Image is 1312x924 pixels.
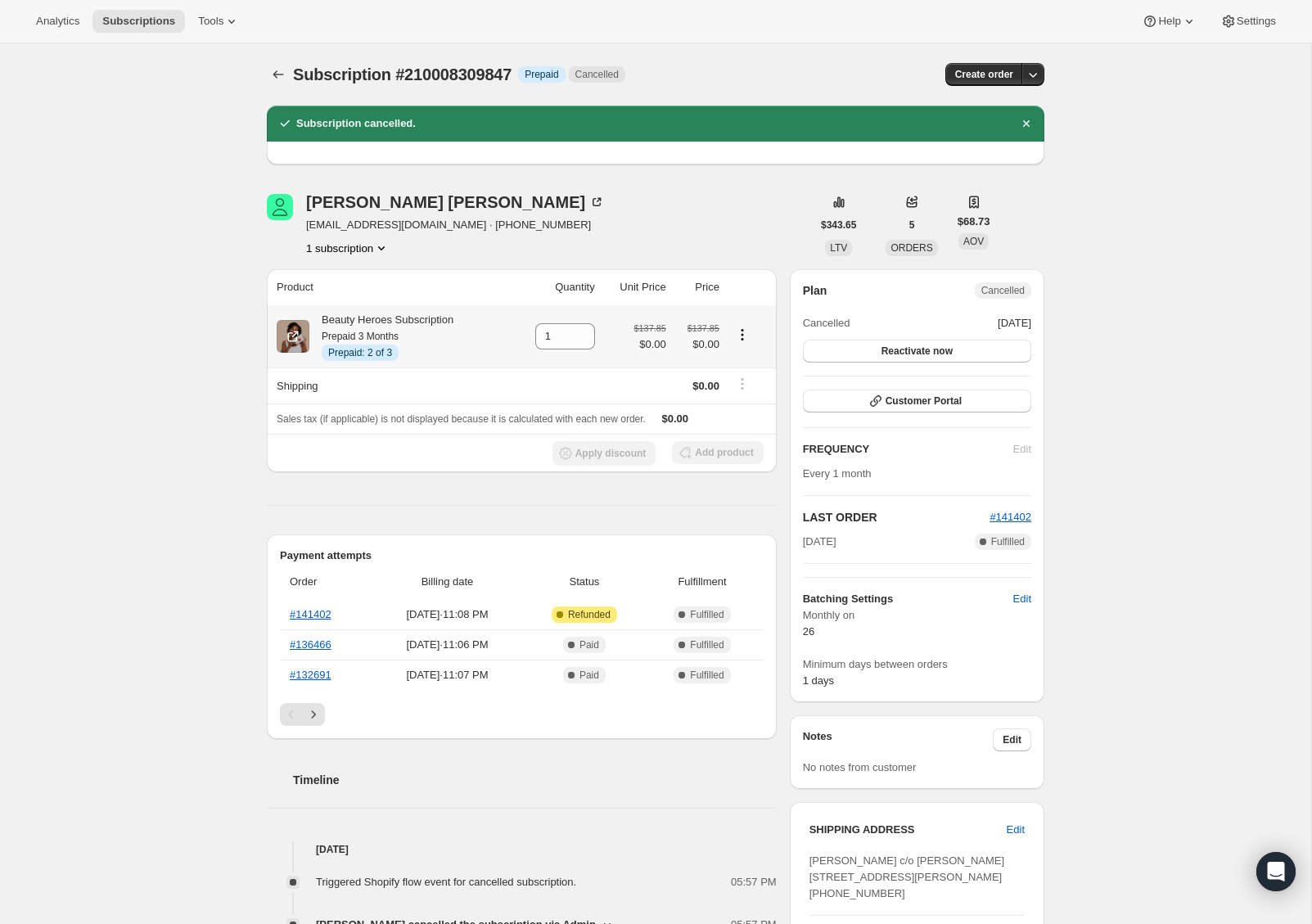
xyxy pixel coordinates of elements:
button: Subscriptions [267,63,290,86]
button: Product actions [306,240,390,256]
span: Billing date [377,574,518,590]
span: Help [1158,15,1180,28]
span: [DATE] · 11:08 PM [377,606,518,623]
span: Edit [1003,733,1021,746]
h2: FREQUENCY [803,441,1013,457]
nav: Pagination [280,703,764,726]
span: 1 days [803,674,834,687]
a: #141402 [990,511,1031,523]
span: Cancelled [981,284,1025,297]
span: [DATE] [998,315,1031,331]
span: Fulfilled [690,669,724,682]
h2: Payment attempts [280,548,764,564]
th: Unit Price [600,269,671,305]
span: [DATE] · 11:06 PM [377,637,518,653]
small: $137.85 [688,323,719,333]
span: Fulfilled [690,638,724,651]
button: Next [302,703,325,726]
span: ORDERS [890,242,932,254]
h4: [DATE] [267,841,777,858]
a: #141402 [290,608,331,620]
span: Paid [579,669,599,682]
span: AOV [963,236,984,247]
button: Dismiss notification [1015,112,1038,135]
th: Price [671,269,724,305]
span: Triggered Shopify flow event for cancelled subscription. [316,876,576,888]
span: $0.00 [662,412,689,425]
span: Tools [198,15,223,28]
span: $343.65 [821,219,856,232]
div: Open Intercom Messenger [1256,852,1296,891]
h2: LAST ORDER [803,509,990,525]
button: Shipping actions [729,375,755,393]
span: Every 1 month [803,467,872,480]
th: Quantity [511,269,599,305]
th: Order [280,564,372,600]
span: Refunded [568,608,611,621]
h2: Subscription cancelled. [296,115,416,132]
small: $137.85 [634,323,666,333]
span: Prepaid [525,68,558,81]
img: product img [277,320,309,353]
button: Customer Portal [803,390,1031,412]
h6: Batching Settings [803,591,1013,607]
span: [PERSON_NAME] c/o [PERSON_NAME] [STREET_ADDRESS][PERSON_NAME] [PHONE_NUMBER] [809,854,1004,899]
div: Beauty Heroes Subscription [309,312,453,361]
div: [PERSON_NAME] [PERSON_NAME] [306,194,605,210]
span: Customer Portal [886,394,962,408]
span: Cancelled [803,315,850,331]
h2: Timeline [293,772,777,788]
small: Prepaid 3 Months [322,331,399,342]
span: Edit [1013,591,1031,607]
button: #141402 [990,509,1031,525]
span: Subscriptions [102,15,175,28]
button: Subscriptions [92,10,185,33]
span: Prepaid: 2 of 3 [328,346,392,359]
span: No notes from customer [803,761,917,773]
span: Settings [1237,15,1276,28]
button: Create order [945,63,1023,86]
span: Fulfilled [690,608,724,621]
span: [EMAIL_ADDRESS][DOMAIN_NAME] · [PHONE_NUMBER] [306,217,605,233]
span: Analytics [36,15,79,28]
span: $0.00 [676,336,719,353]
span: Monthly on [803,607,1031,624]
span: Minimum days between orders [803,656,1031,673]
button: Edit [1003,586,1041,612]
span: Fulfillment [651,574,753,590]
button: Edit [993,728,1031,751]
h3: Notes [803,728,994,751]
span: Subscription #210008309847 [293,65,512,83]
span: Fulfilled [991,535,1025,548]
span: $0.00 [692,380,719,392]
span: 05:57 PM [731,874,777,890]
th: Product [267,269,511,305]
span: Brittany McCord [267,194,293,220]
span: Create order [955,68,1013,81]
th: Shipping [267,367,511,403]
a: #136466 [290,638,331,651]
button: Reactivate now [803,340,1031,363]
button: Edit [997,817,1035,843]
span: 5 [909,219,915,232]
button: Analytics [26,10,89,33]
span: $68.73 [958,214,990,230]
span: Sales tax (if applicable) is not displayed because it is calculated with each new order. [277,413,646,425]
span: Status [528,574,642,590]
button: Tools [188,10,250,33]
span: Paid [579,638,599,651]
button: Help [1132,10,1206,33]
span: LTV [830,242,847,254]
h2: Plan [803,282,827,299]
span: Edit [1007,822,1025,838]
span: Cancelled [575,68,619,81]
button: $343.65 [811,214,866,237]
span: Reactivate now [881,345,953,358]
h3: SHIPPING ADDRESS [809,822,1007,838]
span: [DATE] [803,534,836,550]
button: Settings [1211,10,1286,33]
span: [DATE] · 11:07 PM [377,667,518,683]
button: 5 [899,214,925,237]
span: 26 [803,625,814,638]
